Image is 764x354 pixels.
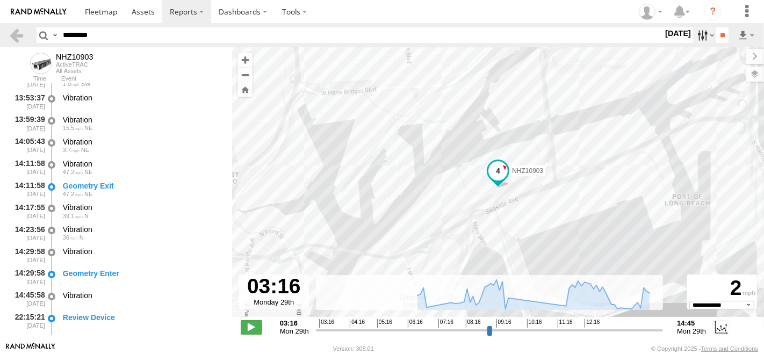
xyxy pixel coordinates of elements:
[63,269,222,278] div: Geometry Enter
[527,319,542,328] span: 10:16
[63,93,222,103] div: Vibration
[333,345,374,352] div: Version: 308.01
[496,319,511,328] span: 09:16
[81,147,89,153] span: Heading: 66
[63,81,80,87] span: 1.9
[63,225,222,234] div: Vibration
[377,319,392,328] span: 05:16
[237,67,253,82] button: Zoom out
[466,319,481,328] span: 08:16
[408,319,423,328] span: 06:16
[558,319,573,328] span: 11:16
[704,3,722,20] i: ?
[63,213,83,219] span: 39.1
[80,234,84,241] span: Heading: 16
[701,345,758,352] a: Terms and Conditions
[63,291,222,300] div: Vibration
[84,191,92,197] span: Heading: 30
[63,181,222,191] div: Geometry Exit
[84,169,92,175] span: Heading: 30
[319,319,334,328] span: 03:16
[9,91,46,111] div: 13:53:37 [DATE]
[63,159,222,169] div: Vibration
[9,245,46,265] div: 14:29:58 [DATE]
[9,223,46,243] div: 14:23:56 [DATE]
[81,81,91,87] span: Heading: 239
[9,267,46,287] div: 14:29:58 [DATE]
[585,319,600,328] span: 12:16
[63,147,80,153] span: 3.7
[9,135,46,155] div: 14:05:43 [DATE]
[56,53,93,61] div: NHZ10903 - View Asset History
[63,125,83,131] span: 15.5
[63,169,83,175] span: 47.2
[6,343,55,354] a: Visit our Website
[63,234,78,241] span: 36
[635,4,666,20] div: Zulema McIntosch
[63,115,222,125] div: Vibration
[9,76,46,82] div: Time
[63,247,222,256] div: Vibration
[677,319,706,327] strong: 14:45
[9,179,46,199] div: 14:11:58 [DATE]
[438,319,453,328] span: 07:16
[9,27,24,43] a: Back to previous Page
[63,335,222,344] div: Review Device
[61,76,232,82] div: Event
[693,27,716,43] label: Search Filter Options
[56,68,93,74] div: All Assets
[350,319,365,328] span: 04:16
[11,8,67,16] img: rand-logo.svg
[737,27,755,43] label: Export results as...
[512,167,543,175] span: NHZ10903
[280,319,309,327] strong: 03:16
[84,125,92,131] span: Heading: 38
[63,191,83,197] span: 47.2
[9,201,46,221] div: 14:17:55 [DATE]
[84,213,89,219] span: Heading: 17
[63,313,222,322] div: Review Device
[237,53,253,67] button: Zoom in
[63,137,222,147] div: Vibration
[9,113,46,133] div: 13:59:39 [DATE]
[241,320,262,334] label: Play/Stop
[677,327,706,335] span: Mon 29th Sep 2025
[280,327,309,335] span: Mon 29th Sep 2025
[51,27,59,43] label: Search Query
[9,333,46,353] div: 22:15:22 [DATE]
[9,289,46,309] div: 14:45:58 [DATE]
[56,61,93,68] div: ActiveTRAC
[663,27,693,39] label: [DATE]
[237,82,253,97] button: Zoom Home
[63,203,222,212] div: Vibration
[9,311,46,331] div: 22:15:21 [DATE]
[689,276,755,301] div: 2
[651,345,758,352] div: © Copyright 2025 -
[9,157,46,177] div: 14:11:58 [DATE]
